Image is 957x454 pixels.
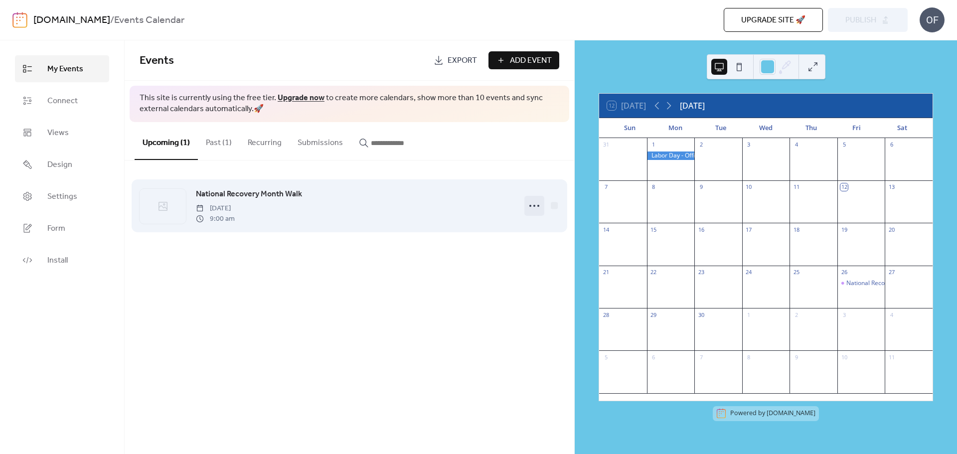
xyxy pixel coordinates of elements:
[840,269,848,276] div: 26
[789,118,834,138] div: Thu
[650,183,657,191] div: 8
[47,159,72,171] span: Design
[47,127,69,139] span: Views
[834,118,879,138] div: Fri
[697,183,705,191] div: 9
[650,353,657,361] div: 6
[448,55,477,67] span: Export
[888,141,895,149] div: 6
[837,279,885,288] div: National Recovery Month Walk
[793,141,800,149] div: 4
[650,269,657,276] div: 22
[793,183,800,191] div: 11
[488,51,559,69] button: Add Event
[47,95,78,107] span: Connect
[650,311,657,318] div: 29
[793,311,800,318] div: 2
[840,226,848,233] div: 19
[33,11,110,30] a: [DOMAIN_NAME]
[196,214,235,224] span: 9:00 am
[602,269,610,276] div: 21
[602,141,610,149] div: 31
[602,353,610,361] div: 5
[602,311,610,318] div: 28
[743,118,789,138] div: Wed
[15,119,109,146] a: Views
[135,122,198,160] button: Upcoming (1)
[697,311,705,318] div: 30
[888,353,895,361] div: 11
[198,122,240,159] button: Past (1)
[888,311,895,318] div: 4
[426,51,484,69] a: Export
[840,183,848,191] div: 12
[602,226,610,233] div: 14
[196,203,235,214] span: [DATE]
[680,100,705,112] div: [DATE]
[196,188,302,200] span: National Recovery Month Walk
[278,90,324,106] a: Upgrade now
[196,188,302,201] a: National Recovery Month Walk
[140,93,559,115] span: This site is currently using the free tier. to create more calendars, show more than 10 events an...
[745,269,753,276] div: 24
[47,63,83,75] span: My Events
[114,11,184,30] b: Events Calendar
[745,353,753,361] div: 8
[767,409,815,418] a: [DOMAIN_NAME]
[745,311,753,318] div: 1
[15,151,109,178] a: Design
[602,183,610,191] div: 7
[840,353,848,361] div: 10
[840,141,848,149] div: 5
[698,118,743,138] div: Tue
[697,226,705,233] div: 16
[697,141,705,149] div: 2
[745,226,753,233] div: 17
[510,55,552,67] span: Add Event
[647,151,695,160] div: Labor Day - Office Closed
[793,269,800,276] div: 25
[888,226,895,233] div: 20
[240,122,290,159] button: Recurring
[15,215,109,242] a: Form
[290,122,351,159] button: Submissions
[650,226,657,233] div: 15
[15,183,109,210] a: Settings
[47,255,68,267] span: Install
[607,118,652,138] div: Sun
[793,226,800,233] div: 18
[846,279,931,288] div: National Recovery Month Walk
[697,353,705,361] div: 7
[47,191,77,203] span: Settings
[920,7,945,32] div: OF
[840,311,848,318] div: 3
[741,14,805,26] span: Upgrade site 🚀
[745,141,753,149] div: 3
[15,247,109,274] a: Install
[888,183,895,191] div: 13
[879,118,925,138] div: Sat
[745,183,753,191] div: 10
[15,87,109,114] a: Connect
[697,269,705,276] div: 23
[724,8,823,32] button: Upgrade site 🚀
[793,353,800,361] div: 9
[888,269,895,276] div: 27
[730,409,815,418] div: Powered by
[12,12,27,28] img: logo
[15,55,109,82] a: My Events
[110,11,114,30] b: /
[47,223,65,235] span: Form
[652,118,698,138] div: Mon
[650,141,657,149] div: 1
[140,50,174,72] span: Events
